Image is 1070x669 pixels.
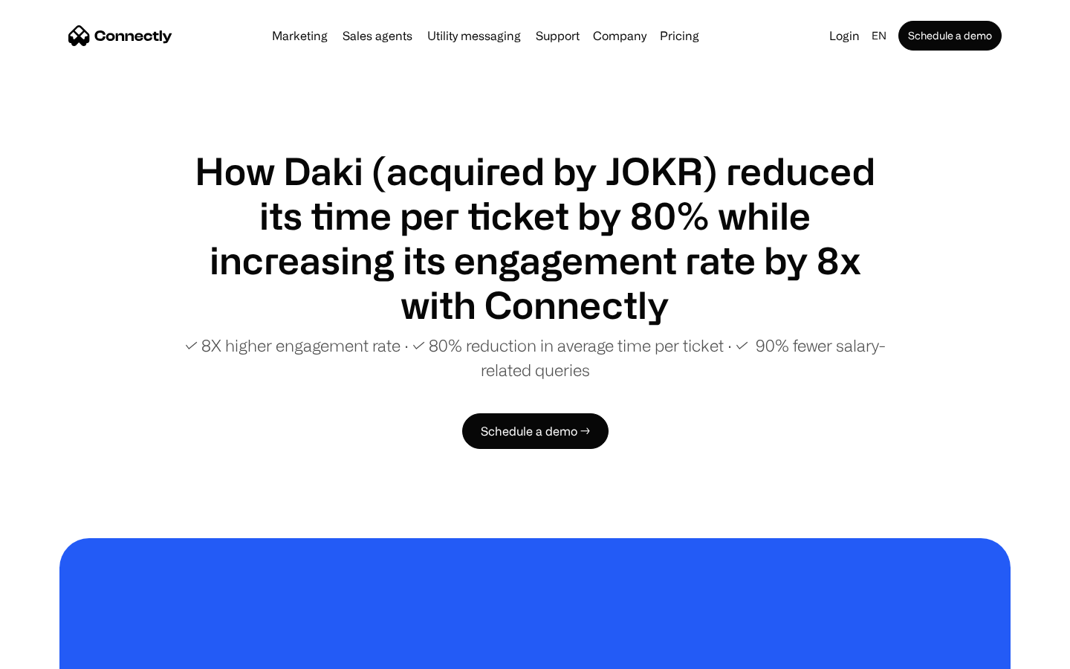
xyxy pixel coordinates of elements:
[178,149,892,327] h1: How Daki (acquired by JOKR) reduced its time per ticket by 80% while increasing its engagement ra...
[337,30,418,42] a: Sales agents
[530,30,586,42] a: Support
[462,413,609,449] a: Schedule a demo →
[421,30,527,42] a: Utility messaging
[823,25,866,46] a: Login
[654,30,705,42] a: Pricing
[872,25,886,46] div: en
[266,30,334,42] a: Marketing
[178,333,892,382] p: ✓ 8X higher engagement rate ∙ ✓ 80% reduction in average time per ticket ∙ ✓ 90% fewer salary-rel...
[898,21,1002,51] a: Schedule a demo
[593,25,646,46] div: Company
